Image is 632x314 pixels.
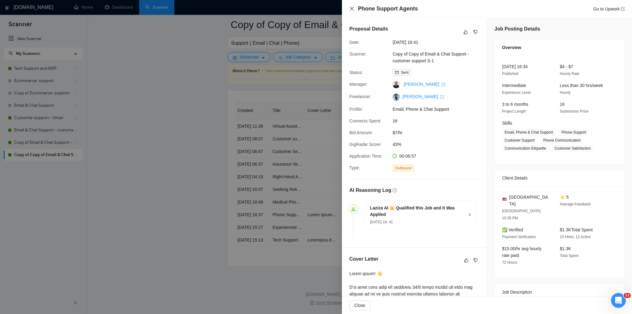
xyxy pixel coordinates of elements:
[349,6,354,11] button: Close
[494,25,540,33] h5: Job Posting Details
[395,71,399,74] span: mail
[472,28,479,36] button: dislike
[464,258,468,263] span: like
[502,284,617,300] div: Job Description
[393,118,485,124] span: 16
[442,83,445,86] span: export
[502,64,528,69] span: [DATE] 16:34
[393,93,400,101] img: c1sgSOyCBqaBR5jgCRGyQOyF_HwPuPzarQ5ZhnsWP_QUF5b7eAf-RaywCrgDXbnceb
[440,95,444,99] span: export
[502,72,518,76] span: Published
[404,82,445,87] a: [PERSON_NAME] export
[349,94,371,99] span: Freelancer:
[560,109,588,114] span: Submission Price
[502,170,617,186] div: Client Details
[354,302,365,309] span: Close
[560,102,565,107] span: 16
[349,70,363,75] span: Status:
[349,107,363,112] span: Profile:
[502,209,541,220] span: [GEOGRAPHIC_DATA] 10:35 PM
[401,70,409,75] span: Sent
[560,72,579,76] span: Hourly Rate
[393,188,397,192] span: question-circle
[502,227,523,232] span: ✅ Verified
[349,165,360,170] span: Type:
[502,102,528,107] span: 3 to 6 months
[358,5,418,13] h4: Phone Support Agents
[349,130,373,135] span: Bid Amount:
[560,195,569,200] span: ⭐ 5
[402,94,444,99] a: [PERSON_NAME] export
[473,258,478,263] span: dislike
[611,293,626,308] iframe: Intercom live chat
[351,207,355,211] span: send
[541,137,583,144] span: Phone Communication
[502,137,537,144] span: Customer Support
[393,106,485,113] span: Email, Phone & Chat Support
[552,145,593,152] span: Customer Satisfaction
[472,257,479,264] button: dislike
[560,246,571,251] span: $1.3K
[560,235,591,239] span: 10 Hires, 12 Active
[349,154,382,159] span: Application Time:
[560,90,571,95] span: Hourly
[621,7,625,11] span: export
[502,109,526,114] span: Project Length
[399,154,416,159] span: 00:06:57
[349,300,370,310] button: Close
[393,141,485,148] span: 43%
[393,165,414,171] span: Outbound
[502,83,526,88] span: Intermediate
[349,40,360,45] span: Date:
[349,118,381,123] span: Connects Spent:
[349,6,354,11] span: close
[560,202,591,206] span: Average Feedback
[560,83,603,88] span: Less than 30 hrs/week
[393,51,485,64] span: Copy of Copy of Email & Chat Support - customer support S-1
[468,213,472,217] span: right
[560,64,573,69] span: $4 - $7
[502,90,530,95] span: Experience Level
[502,260,517,265] span: 72 Hours
[464,30,468,35] span: like
[349,255,378,263] h5: Cover Letter
[393,154,397,158] span: clock-circle
[349,187,391,194] h5: AI Reasoning Log
[462,28,469,36] button: like
[502,197,507,201] img: 🇺🇸
[463,257,470,264] button: like
[349,25,388,33] h5: Proposal Details
[349,142,381,147] span: GigRadar Score:
[509,194,550,207] span: [GEOGRAPHIC_DATA]
[393,129,485,136] span: $7/hr
[502,246,542,258] span: $15.00/hr avg hourly rate paid
[473,30,478,35] span: dislike
[624,293,631,298] span: 12
[370,220,393,224] span: [DATE] 16: 41
[560,254,578,258] span: Total Spent
[593,6,625,11] a: Go to Upworkexport
[502,235,536,239] span: Payment Verification
[393,39,485,46] span: [DATE] 16:41
[370,205,464,218] h5: Laziza AI 👑 Qualified this Job and It Was Applied
[559,129,589,136] span: Phone Support
[560,227,593,232] span: $1.3K Total Spent
[502,129,555,136] span: Email, Phone & Chat Support
[502,44,521,51] span: Overview
[349,52,367,56] span: Scanner:
[502,121,512,126] span: Skills
[502,145,548,152] span: Communication Etiquette
[349,82,368,87] span: Manager:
